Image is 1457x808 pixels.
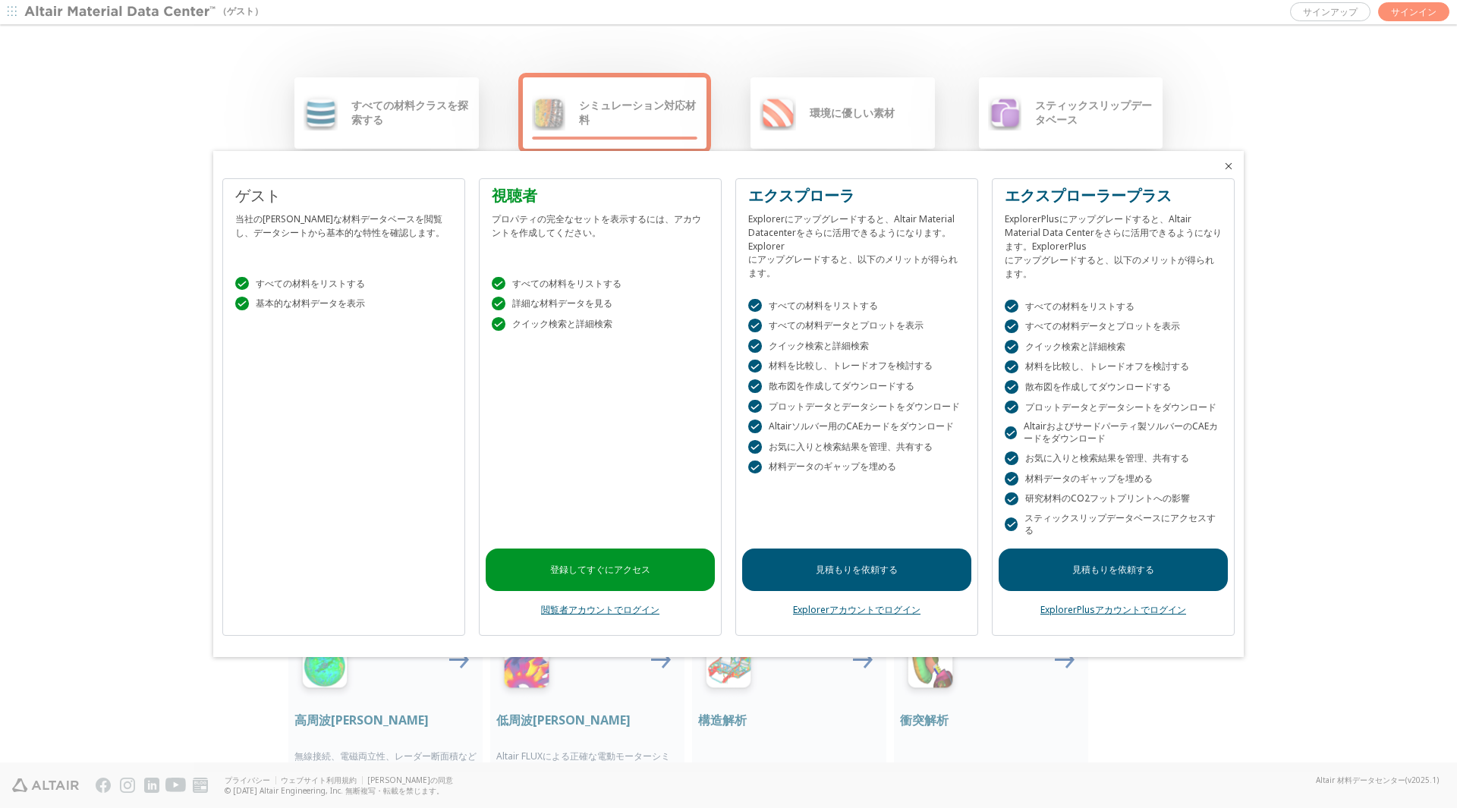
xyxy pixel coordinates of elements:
[236,278,248,290] font: 
[1005,300,1018,313] font: 
[749,319,761,332] font: 
[749,380,761,392] font: 
[769,339,869,352] font: クイック検索と詳細検索
[256,277,365,290] font: すべての材料をリストする
[748,212,955,253] font: Explorerにアップグレードすると、Altair Material Datacenterをさらに活用できるようになります。Explorer
[492,278,505,290] font: 
[1025,451,1189,464] font: お気に入りと検索結果を管理、共有する
[1005,341,1018,353] font: 
[541,603,659,616] a: 閲覧者アカウントでログイン
[1025,472,1153,485] font: 材料データのギャップを埋める
[1005,361,1018,373] font: 
[550,563,650,576] font: 登録してすぐにアクセス
[235,212,445,239] font: 当社の[PERSON_NAME]な材料データベースを閲覧し、データシートから基本的な特性を確認します。
[769,379,914,392] font: 散布図を作成してダウンロードする
[816,563,898,576] font: 見積もりを依頼する
[512,297,612,310] font: 詳細な材料データを見る
[1005,473,1018,485] font: 
[486,549,715,591] a: 登録してすぐにアクセス
[235,185,281,206] font: ゲスト
[236,297,248,310] font: 
[999,549,1228,591] a: 見積もりを依頼する
[1025,401,1216,413] font: プロットデータとデータシートをダウンロード
[1005,381,1018,393] font: 
[1223,160,1235,172] button: 近い
[1005,452,1018,464] font: 
[769,400,960,413] font: プロットデータとデータシートをダウンロード
[749,300,761,312] font: 
[512,277,622,290] font: すべての材料をリストする
[1025,360,1189,373] font: 材料を比較し、トレードオフを検討する
[1072,563,1154,576] font: 見積もりを依頼する
[769,359,933,372] font: 材料を比較し、トレードオフを検討する
[742,549,971,591] a: 見積もりを依頼する
[1005,493,1018,505] font: 
[749,340,761,352] font: 
[492,212,701,239] font: プロパティの完全なセットを表示するには、アカウントを作成してください。
[749,401,761,413] font: 
[1005,427,1017,439] font: 
[1040,603,1186,616] a: ExplorerPlusアカウントでログイン
[1005,212,1222,253] font: ExplorerPlusにアップグレードすると、Altair Material Data Centerをさらに活用できるようになります。ExplorerPlus
[512,317,612,330] font: クイック検索と詳細検索
[1025,319,1180,332] font: すべての材料データとプロットを表示
[769,299,878,312] font: すべての材料をリストする
[748,185,854,206] font: エクスプローラ
[1025,340,1125,353] font: クイック検索と詳細検索
[748,253,958,279] font: にアップグレードすると、以下のメリットが得られます。
[769,319,924,332] font: すべての材料データとプロットを表示
[1024,511,1216,536] font: スティックスリップデータベースにアクセスする
[1005,185,1172,206] font: エクスプローラープラス
[749,461,761,473] font: 
[492,185,537,206] font: 視聴者
[1025,380,1171,393] font: 散布図を作成してダウンロードする
[1024,420,1218,445] font: Altairおよびサードパーティ製ソルバーのCAEカードをダウンロード
[769,440,933,453] font: お気に入りと検索結果を管理、共有する
[769,460,896,473] font: 材料データのギャップを埋める
[492,297,505,310] font: 
[1005,320,1018,332] font: 
[256,297,365,310] font: 基本的な材料データを表示
[1005,253,1214,280] font: にアップグレードすると、以下のメリットが得られます。
[1005,518,1018,530] font: 
[749,420,761,432] font: 
[749,360,761,373] font: 
[1025,300,1134,313] font: すべての材料をリストする
[1005,401,1018,413] font: 
[492,318,505,330] font: 
[749,441,761,453] font: 
[1025,492,1190,505] font: 研究材料のCO2フットプリントへの影響
[793,603,920,616] a: Explorerアカウントでログイン
[769,420,954,432] font: Altairソルバー用のCAEカードをダウンロード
